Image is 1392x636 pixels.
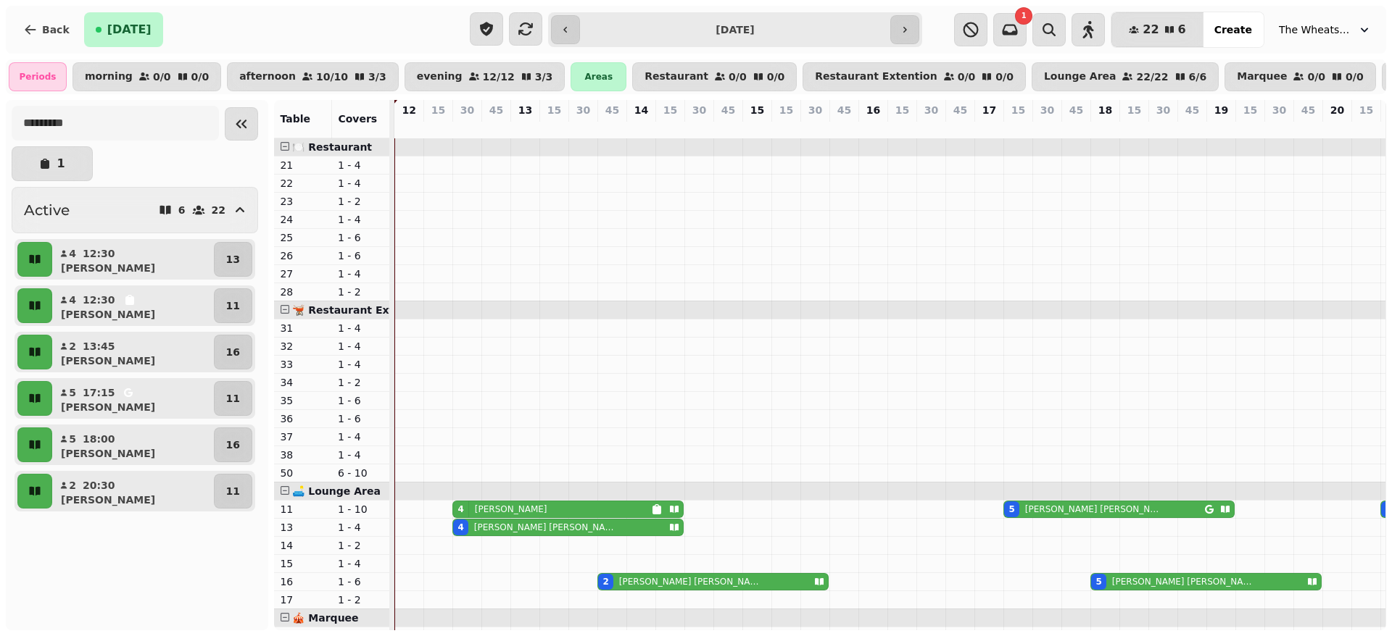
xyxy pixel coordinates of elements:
[280,321,326,335] p: 31
[316,72,348,82] p: 10 / 10
[982,103,996,117] p: 17
[475,503,547,515] p: [PERSON_NAME]
[83,432,115,446] p: 18:00
[12,146,93,181] button: 1
[84,12,163,47] button: [DATE]
[85,71,133,83] p: morning
[483,72,515,82] p: 12 / 12
[750,103,764,117] p: 15
[767,72,785,82] p: 0 / 0
[606,120,618,135] p: 2
[460,103,474,117] p: 30
[214,474,252,509] button: 11
[1330,103,1344,117] p: 20
[280,411,326,426] p: 36
[721,103,735,117] p: 45
[280,502,326,516] p: 11
[280,230,326,245] p: 25
[178,205,186,215] p: 6
[280,248,326,263] p: 26
[226,345,240,359] p: 16
[1346,72,1364,82] p: 0 / 0
[55,288,211,323] button: 412:30[PERSON_NAME]
[280,113,310,125] span: Table
[1112,576,1253,587] p: [PERSON_NAME] [PERSON_NAME]
[338,176,384,191] p: 1 - 4
[1127,103,1141,117] p: 15
[214,335,252,369] button: 16
[474,522,615,533] p: [PERSON_NAME] [PERSON_NAME]
[83,293,115,307] p: 12:30
[809,120,821,135] p: 0
[402,103,415,117] p: 12
[1360,120,1372,135] p: 0
[1070,120,1082,135] p: 0
[461,120,473,135] p: 8
[635,120,647,135] p: 0
[338,538,384,553] p: 1 - 2
[61,307,155,322] p: [PERSON_NAME]
[1069,103,1083,117] p: 45
[83,478,115,493] p: 20:30
[924,103,938,117] p: 30
[280,339,326,353] p: 32
[866,103,880,117] p: 16
[12,12,81,47] button: Back
[1225,62,1376,91] button: Marquee0/00/0
[1302,120,1314,135] p: 0
[338,230,384,245] p: 1 - 6
[338,375,384,390] p: 1 - 2
[954,120,966,135] p: 0
[1301,103,1315,117] p: 45
[214,381,252,416] button: 11
[664,120,676,135] p: 0
[280,393,326,408] p: 35
[83,246,115,261] p: 12:30
[280,267,326,281] p: 27
[280,448,326,462] p: 38
[61,261,155,275] p: [PERSON_NAME]
[431,103,445,117] p: 15
[490,120,502,135] p: 0
[107,24,152,35] span: [DATE]
[214,242,252,277] button: 13
[1214,25,1252,35] span: Create
[1244,120,1256,135] p: 0
[61,446,155,461] p: [PERSON_NAME]
[571,62,626,91] div: Areas
[1128,120,1140,135] p: 0
[280,176,326,191] p: 22
[225,107,258,141] button: Collapse sidebar
[417,71,463,83] p: evening
[83,339,115,353] p: 13:45
[61,400,155,414] p: [PERSON_NAME]
[1025,503,1160,515] p: [PERSON_NAME] [PERSON_NAME]
[1237,71,1287,83] p: Marquee
[1032,62,1219,91] button: Lounge Area22/226/6
[1331,120,1343,135] p: 0
[576,103,590,117] p: 30
[1243,103,1257,117] p: 15
[780,120,792,135] p: 0
[1270,17,1380,43] button: The Wheatsheaf
[1011,103,1025,117] p: 15
[280,194,326,209] p: 23
[292,141,372,153] span: 🍽️ Restaurant
[779,103,793,117] p: 15
[1214,103,1228,117] p: 19
[83,385,115,400] p: 17:15
[632,62,797,91] button: Restaurant0/00/0
[605,103,619,117] p: 45
[338,285,384,299] p: 1 - 2
[815,71,937,83] p: Restaurant Extention
[1189,72,1207,82] p: 6 / 6
[663,103,677,117] p: 15
[226,391,240,406] p: 11
[577,120,589,135] p: 0
[693,120,705,135] p: 0
[896,120,908,135] p: 0
[1143,24,1159,35] span: 22
[838,120,850,135] p: 0
[24,200,70,220] h2: Active
[55,474,211,509] button: 220:30[PERSON_NAME]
